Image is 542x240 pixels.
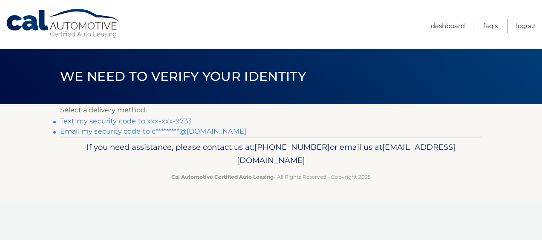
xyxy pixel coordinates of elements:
[6,9,121,39] a: Cal Automotive
[60,117,192,125] a: Text my security code to xxx-xxx-9733
[431,19,465,33] a: Dashboard
[66,140,476,168] p: If you need assistance, please contact us at: or email us at
[483,19,498,33] a: FAQ's
[171,174,274,180] strong: Cal Automotive Certified Auto Leasing
[60,104,482,116] p: Select a delivery method:
[516,19,536,33] a: Logout
[254,142,330,152] span: [PHONE_NUMBER]
[66,172,476,181] p: - All Rights Reserved - Copyright 2025
[60,127,246,135] a: Email my security code to c*********@[DOMAIN_NAME]
[60,69,306,84] span: We need to verify your identity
